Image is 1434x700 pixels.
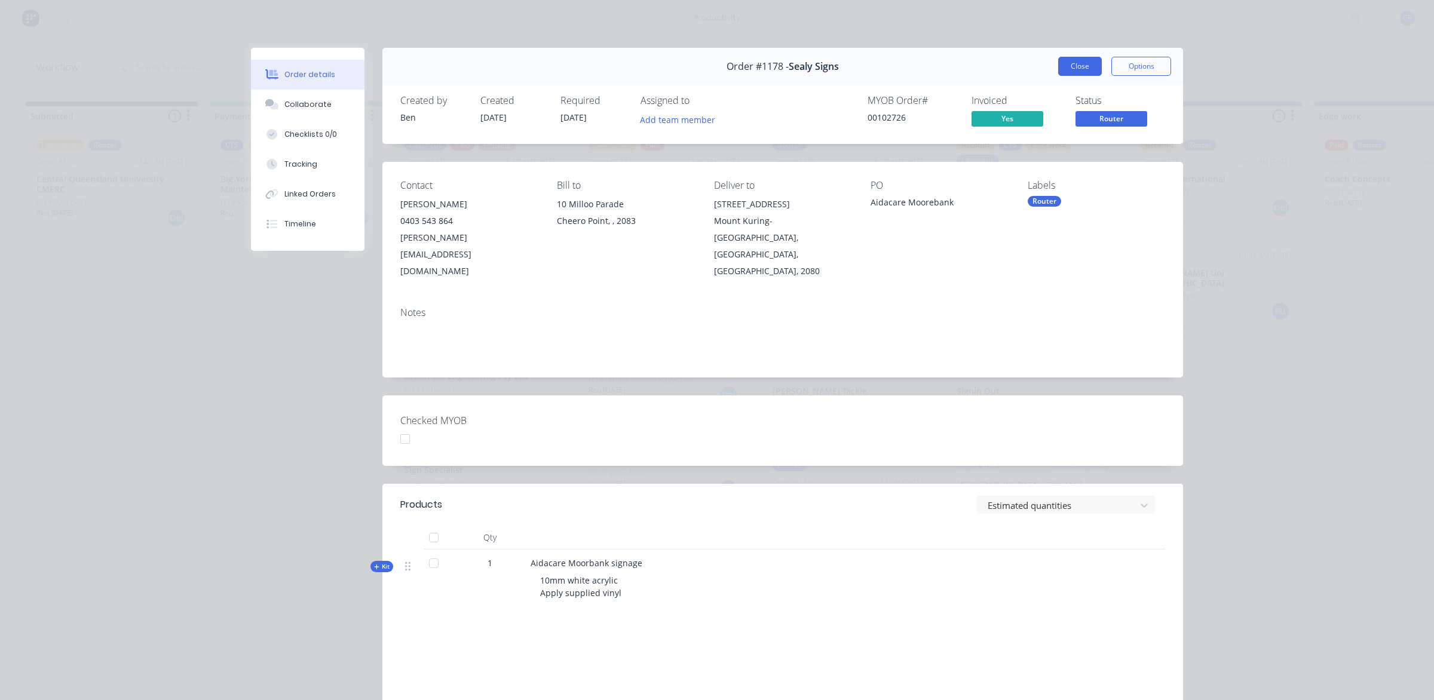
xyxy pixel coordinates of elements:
[560,112,587,123] span: [DATE]
[557,196,694,213] div: 10 Milloo Parade
[400,229,538,280] div: [PERSON_NAME][EMAIL_ADDRESS][DOMAIN_NAME]
[560,95,626,106] div: Required
[480,112,507,123] span: [DATE]
[714,196,851,213] div: [STREET_ADDRESS]
[374,562,390,571] span: Kit
[400,498,442,512] div: Products
[634,111,722,127] button: Add team member
[641,95,760,106] div: Assigned to
[1075,111,1147,129] button: Router
[400,213,538,229] div: 0403 543 864
[714,213,851,280] div: Mount Kuring-[GEOGRAPHIC_DATA], [GEOGRAPHIC_DATA], [GEOGRAPHIC_DATA], 2080
[488,557,492,569] span: 1
[1075,95,1165,106] div: Status
[400,196,538,280] div: [PERSON_NAME]0403 543 864[PERSON_NAME][EMAIL_ADDRESS][DOMAIN_NAME]
[480,95,546,106] div: Created
[868,111,957,124] div: 00102726
[557,180,694,191] div: Bill to
[370,561,393,572] button: Kit
[284,69,335,80] div: Order details
[641,111,722,127] button: Add team member
[557,196,694,234] div: 10 Milloo ParadeCheero Point, , 2083
[727,61,789,72] span: Order #1178 -
[972,95,1061,106] div: Invoiced
[251,179,364,209] button: Linked Orders
[284,159,317,170] div: Tracking
[284,99,332,110] div: Collaborate
[557,213,694,229] div: Cheero Point, , 2083
[284,129,337,140] div: Checklists 0/0
[400,413,550,428] label: Checked MYOB
[714,180,851,191] div: Deliver to
[1075,111,1147,126] span: Router
[251,209,364,239] button: Timeline
[789,61,839,72] span: Sealy Signs
[251,60,364,90] button: Order details
[531,557,642,569] span: Aidacare Moorbank signage
[284,189,336,199] div: Linked Orders
[251,149,364,179] button: Tracking
[1028,196,1061,207] div: Router
[871,196,1008,213] div: Aidacare Moorebank
[540,575,621,598] span: 10mm white acrylic Apply supplied vinyl
[1058,57,1102,76] button: Close
[454,526,526,549] div: Qty
[400,180,538,191] div: Contact
[400,196,538,213] div: [PERSON_NAME]
[400,95,466,106] div: Created by
[251,119,364,149] button: Checklists 0/0
[400,307,1165,318] div: Notes
[868,95,957,106] div: MYOB Order #
[1028,180,1165,191] div: Labels
[400,111,466,124] div: Ben
[972,111,1043,126] span: Yes
[284,219,316,229] div: Timeline
[714,196,851,280] div: [STREET_ADDRESS]Mount Kuring-[GEOGRAPHIC_DATA], [GEOGRAPHIC_DATA], [GEOGRAPHIC_DATA], 2080
[871,180,1008,191] div: PO
[1111,57,1171,76] button: Options
[251,90,364,119] button: Collaborate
